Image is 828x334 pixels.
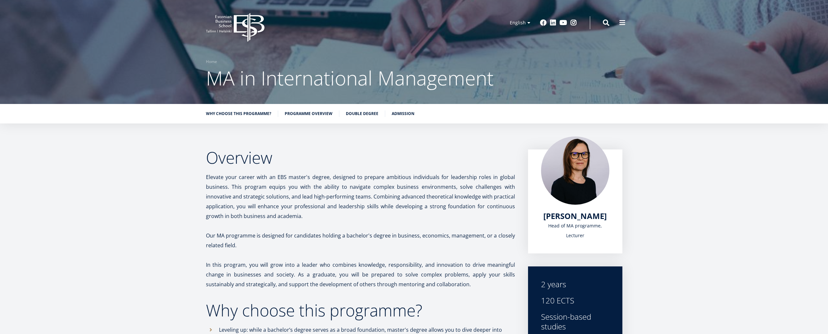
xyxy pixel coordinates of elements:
a: [PERSON_NAME] [543,211,607,221]
h2: Why choose this programme? [206,302,515,318]
span: [PERSON_NAME] [543,211,607,221]
h2: Overview [206,149,515,166]
div: Session-based studies [541,312,609,331]
a: Facebook [540,19,547,26]
span: Elevate your career with an EBS master's degree, designed to prepare ambitious individuals for le... [206,173,515,220]
p: Our MA programme is designed for candidates holding a bachelor's degree in business, economics, m... [206,231,515,250]
img: Piret Masso [541,136,609,205]
p: In this program, you will grow into a leader who combines knowledge, responsibility, and innovati... [206,260,515,289]
div: Head of MA programme, Lecturer [541,221,609,240]
div: 120 ECTS [541,296,609,305]
a: Why choose this programme? [206,110,271,117]
a: Programme overview [285,110,333,117]
a: Instagram [570,19,577,26]
div: 2 years [541,279,609,289]
a: Youtube [560,19,567,26]
a: Home [206,58,217,65]
a: Double Degree [346,110,378,117]
a: Linkedin [550,19,556,26]
span: MA in International Management [206,65,494,91]
a: Admission [392,110,414,117]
